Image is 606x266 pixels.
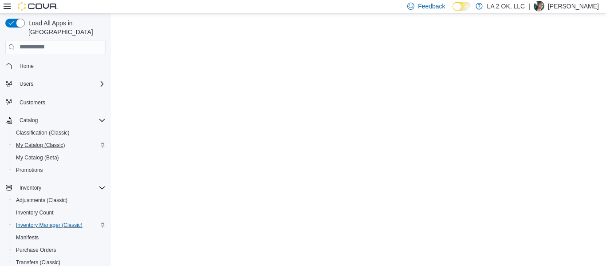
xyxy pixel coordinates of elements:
[9,244,109,256] button: Purchase Orders
[9,139,109,151] button: My Catalog (Classic)
[16,79,37,89] button: Users
[12,220,86,230] a: Inventory Manager (Classic)
[20,184,41,191] span: Inventory
[12,152,106,163] span: My Catalog (Beta)
[16,79,106,89] span: Users
[18,2,58,11] img: Cova
[16,115,106,126] span: Catalog
[16,97,49,108] a: Customers
[12,127,106,138] span: Classification (Classic)
[16,259,60,266] span: Transfers (Classic)
[2,60,109,72] button: Home
[487,1,525,12] p: LA 2 OK, LLC
[12,245,60,255] a: Purchase Orders
[16,154,59,161] span: My Catalog (Beta)
[16,129,70,136] span: Classification (Classic)
[12,165,47,175] a: Promotions
[16,60,106,71] span: Home
[12,232,42,243] a: Manifests
[25,19,106,36] span: Load All Apps in [GEOGRAPHIC_DATA]
[12,140,69,151] a: My Catalog (Classic)
[16,115,41,126] button: Catalog
[12,195,106,206] span: Adjustments (Classic)
[418,2,445,11] span: Feedback
[16,209,54,216] span: Inventory Count
[16,96,106,107] span: Customers
[16,183,106,193] span: Inventory
[12,195,71,206] a: Adjustments (Classic)
[9,231,109,244] button: Manifests
[12,207,106,218] span: Inventory Count
[12,207,57,218] a: Inventory Count
[534,1,544,12] div: Ericka J
[9,151,109,164] button: My Catalog (Beta)
[528,1,530,12] p: |
[12,140,106,151] span: My Catalog (Classic)
[16,234,39,241] span: Manifests
[12,152,63,163] a: My Catalog (Beta)
[2,78,109,90] button: Users
[16,142,65,149] span: My Catalog (Classic)
[548,1,599,12] p: [PERSON_NAME]
[453,11,453,12] span: Dark Mode
[16,222,83,229] span: Inventory Manager (Classic)
[20,117,38,124] span: Catalog
[9,206,109,219] button: Inventory Count
[20,63,34,70] span: Home
[20,99,45,106] span: Customers
[12,165,106,175] span: Promotions
[9,194,109,206] button: Adjustments (Classic)
[453,2,471,11] input: Dark Mode
[12,127,73,138] a: Classification (Classic)
[20,80,33,87] span: Users
[16,61,37,71] a: Home
[12,245,106,255] span: Purchase Orders
[9,219,109,231] button: Inventory Manager (Classic)
[2,95,109,108] button: Customers
[16,246,56,254] span: Purchase Orders
[2,114,109,127] button: Catalog
[16,167,43,174] span: Promotions
[16,183,45,193] button: Inventory
[9,127,109,139] button: Classification (Classic)
[9,164,109,176] button: Promotions
[2,182,109,194] button: Inventory
[12,232,106,243] span: Manifests
[16,197,67,204] span: Adjustments (Classic)
[12,220,106,230] span: Inventory Manager (Classic)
